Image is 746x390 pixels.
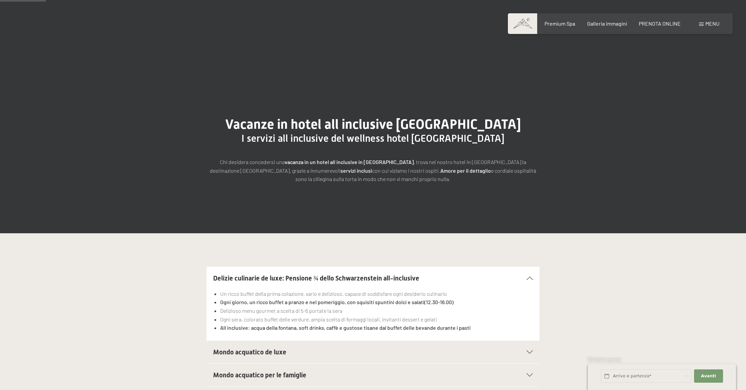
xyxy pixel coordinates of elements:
[220,290,533,298] li: Un ricco buffet della prima colazione, vario e delizioso, capace di soddisfare ogni desiderio cul...
[694,369,723,383] button: Avanti
[220,306,533,315] li: Delizioso menu gourmet a scelta di 5-6 portate la sera
[545,20,575,27] a: Premium Spa
[213,371,306,379] span: Mondo acquatico per le famiglie
[225,116,521,132] span: Vacanze in hotel all inclusive [GEOGRAPHIC_DATA]
[213,274,419,282] span: Delizie culinarie de luxe: Pensione ¾ dello Schwarzenstein all-inclusive
[701,373,716,379] span: Avanti
[220,315,533,324] li: Ogni sera, colorato buffet delle verdure, ampia scelta di formaggi locali, invitanti dessert e ge...
[220,324,471,331] strong: All inclusive: acqua della fontana, soft drinks, caffè e gustose tisane dal buffet delle bevande ...
[705,20,719,27] span: Menu
[340,167,372,174] strong: servizi inclusi
[424,299,454,305] strong: (12.30-16.00)
[241,132,505,144] span: I servizi all inclusive del wellness hotel [GEOGRAPHIC_DATA]
[213,348,286,356] span: Mondo acquatico de luxe
[588,357,621,362] span: Richiesta express
[587,20,627,27] a: Galleria immagini
[639,20,681,27] a: PRENOTA ONLINE
[440,167,491,174] strong: Amore per il dettaglio
[220,299,424,305] strong: Ogni giorno, un ricco buffet a pranzo e nel pomeriggio, con squisiti spuntini dolci e salati
[206,158,540,183] p: Chi desidera concedersi una , trova nel nostro hotel in [GEOGRAPHIC_DATA] la destinazione [GEOGRA...
[285,159,414,165] strong: vacanza in un hotel all inclusive in [GEOGRAPHIC_DATA]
